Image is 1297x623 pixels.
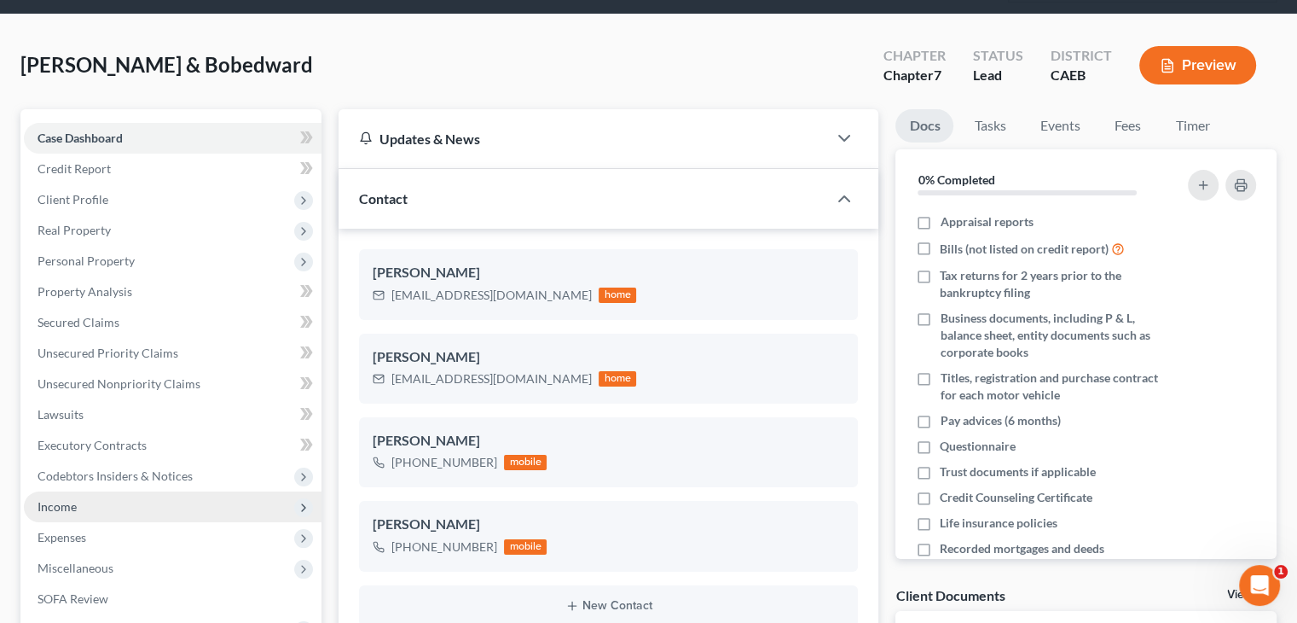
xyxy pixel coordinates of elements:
[940,213,1033,230] span: Appraisal reports
[973,46,1023,66] div: Status
[359,130,807,148] div: Updates & News
[391,287,592,304] div: [EMAIL_ADDRESS][DOMAIN_NAME]
[38,591,108,606] span: SOFA Review
[940,241,1109,258] span: Bills (not listed on credit report)
[24,369,321,399] a: Unsecured Nonpriority Claims
[38,499,77,514] span: Income
[1274,565,1288,579] span: 1
[359,190,408,207] span: Contact
[38,223,111,237] span: Real Property
[38,438,147,452] span: Executory Contracts
[38,253,135,268] span: Personal Property
[373,263,844,283] div: [PERSON_NAME]
[1239,565,1280,606] iframe: Intercom live chat
[940,310,1167,361] span: Business documents, including P & L, balance sheet, entity documents such as corporate books
[1139,46,1256,84] button: Preview
[20,52,313,77] span: [PERSON_NAME] & Bobedward
[940,540,1104,557] span: Recorded mortgages and deeds
[1051,66,1112,85] div: CAEB
[373,431,844,451] div: [PERSON_NAME]
[38,131,123,145] span: Case Dashboard
[38,561,113,575] span: Miscellaneous
[940,463,1096,480] span: Trust documents if applicable
[940,438,1016,455] span: Questionnaire
[940,370,1167,404] span: Titles, registration and purchase contract for each motor vehicle
[391,539,497,556] div: [PHONE_NUMBER]
[1161,109,1223,143] a: Timer
[38,315,119,329] span: Secured Claims
[599,288,636,303] div: home
[24,399,321,430] a: Lawsuits
[504,539,547,555] div: mobile
[24,430,321,461] a: Executory Contracts
[24,123,321,154] a: Case Dashboard
[38,469,193,483] span: Codebtors Insiders & Notices
[24,154,321,184] a: Credit Report
[960,109,1019,143] a: Tasks
[38,161,111,176] span: Credit Report
[1227,589,1270,601] a: View All
[38,346,178,360] span: Unsecured Priority Claims
[38,530,86,544] span: Expenses
[391,454,497,471] div: [PHONE_NUMBER]
[24,277,321,307] a: Property Analysis
[940,412,1060,429] span: Pay advices (6 months)
[391,370,592,387] div: [EMAIL_ADDRESS][DOMAIN_NAME]
[940,515,1057,532] span: Life insurance policies
[373,515,844,535] div: [PERSON_NAME]
[940,489,1092,506] span: Credit Counseling Certificate
[24,307,321,338] a: Secured Claims
[934,67,941,83] span: 7
[883,66,946,85] div: Chapter
[373,599,844,613] button: New Contact
[1051,46,1112,66] div: District
[38,376,200,391] span: Unsecured Nonpriority Claims
[599,371,636,387] div: home
[895,109,953,143] a: Docs
[1026,109,1093,143] a: Events
[38,284,132,299] span: Property Analysis
[940,267,1167,301] span: Tax returns for 2 years prior to the bankruptcy filing
[373,347,844,368] div: [PERSON_NAME]
[24,338,321,369] a: Unsecured Priority Claims
[1100,109,1155,143] a: Fees
[918,172,994,187] strong: 0% Completed
[38,407,84,422] span: Lawsuits
[883,46,946,66] div: Chapter
[504,455,547,470] div: mobile
[895,586,1005,604] div: Client Documents
[973,66,1023,85] div: Lead
[38,192,108,207] span: Client Profile
[24,584,321,614] a: SOFA Review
